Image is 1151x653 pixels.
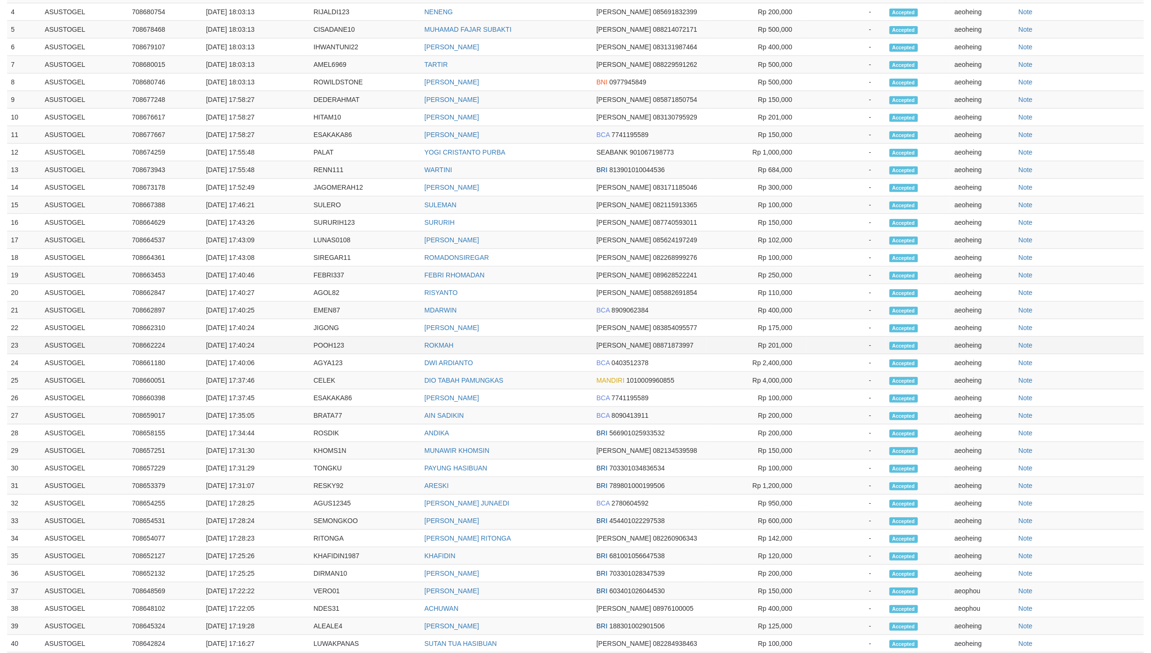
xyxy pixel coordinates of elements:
td: aeoheing [951,214,1015,231]
a: Note [1019,394,1033,402]
td: ASUSTOGEL [41,126,128,144]
td: aeoheing [951,109,1015,126]
td: 708662897 [128,302,202,319]
td: [DATE] 17:58:27 [202,126,310,144]
a: Note [1019,377,1033,384]
td: ASUSTOGEL [41,302,128,319]
a: Note [1019,587,1033,595]
td: 5 [7,21,41,38]
td: 708677248 [128,91,202,109]
td: POOH123 [310,337,421,354]
a: Note [1019,341,1033,349]
td: [DATE] 17:58:27 [202,109,310,126]
td: 11 [7,126,41,144]
td: 708676617 [128,109,202,126]
td: aeoheing [951,284,1015,302]
a: [PERSON_NAME] [424,113,479,121]
td: Rp 400,000 [707,38,806,56]
td: 14 [7,179,41,196]
td: ASUSTOGEL [41,214,128,231]
td: 708673943 [128,161,202,179]
a: Note [1019,184,1033,191]
td: Rp 100,000 [707,249,806,267]
span: [PERSON_NAME] [597,271,651,279]
span: 082115913365 [653,201,697,209]
td: aeoheing [951,302,1015,319]
span: Accepted [889,149,918,157]
a: [PERSON_NAME] [424,236,479,244]
span: [PERSON_NAME] [597,324,651,331]
td: HITAM10 [310,109,421,126]
a: Note [1019,113,1033,121]
td: [DATE] 18:03:13 [202,21,310,38]
td: Rp 175,000 [707,319,806,337]
span: 0977945849 [609,78,646,86]
td: Rp 150,000 [707,214,806,231]
td: - [806,126,885,144]
span: 083130795929 [653,113,697,121]
td: Rp 200,000 [707,3,806,21]
td: SULERO [310,196,421,214]
a: Note [1019,254,1033,261]
td: 708662310 [128,319,202,337]
a: ARESKI [424,482,449,489]
td: 708680754 [128,3,202,21]
a: [PERSON_NAME] [424,324,479,331]
td: 12 [7,144,41,161]
td: 16 [7,214,41,231]
td: - [806,284,885,302]
a: SUTAN TUA HASIBUAN [424,640,497,647]
a: ROKMAH [424,341,453,349]
a: Note [1019,534,1033,542]
td: Rp 300,000 [707,179,806,196]
span: Accepted [889,202,918,210]
span: [PERSON_NAME] [597,61,651,68]
td: FEBRI337 [310,267,421,284]
a: DWI ARDIANTO [424,359,473,367]
span: Accepted [889,272,918,280]
a: Note [1019,306,1033,314]
td: Rp 500,000 [707,74,806,91]
span: Accepted [889,184,918,192]
td: aeoheing [951,126,1015,144]
td: - [806,196,885,214]
span: 08871873997 [653,341,694,349]
a: [PERSON_NAME] [424,43,479,51]
span: Accepted [889,9,918,17]
td: - [806,319,885,337]
a: MUNAWIR KHOMSIN [424,447,489,454]
td: SIREGAR11 [310,249,421,267]
a: Note [1019,236,1033,244]
span: 088229591262 [653,61,697,68]
td: ASUSTOGEL [41,3,128,21]
td: 10 [7,109,41,126]
span: BRI [597,166,608,174]
td: Rp 500,000 [707,56,806,74]
a: [PERSON_NAME] [424,184,479,191]
td: 708664361 [128,249,202,267]
a: Note [1019,219,1033,226]
a: Note [1019,359,1033,367]
td: aeoheing [951,3,1015,21]
td: CISADANE10 [310,21,421,38]
a: WARTINI [424,166,452,174]
td: DEDERAHMAT [310,91,421,109]
td: aeoheing [951,91,1015,109]
td: 6 [7,38,41,56]
span: 7741195589 [612,131,649,138]
td: [DATE] 17:40:25 [202,302,310,319]
td: [DATE] 17:43:09 [202,231,310,249]
td: aeoheing [951,38,1015,56]
td: [DATE] 17:40:24 [202,319,310,337]
span: Accepted [889,219,918,227]
span: [PERSON_NAME] [597,289,651,296]
td: aeoheing [951,231,1015,249]
td: [DATE] 17:55:48 [202,144,310,161]
td: ASUSTOGEL [41,56,128,74]
td: 18 [7,249,41,267]
td: AGYA123 [310,354,421,372]
td: - [806,21,885,38]
td: 22 [7,319,41,337]
a: Note [1019,482,1033,489]
td: SURURIH123 [310,214,421,231]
